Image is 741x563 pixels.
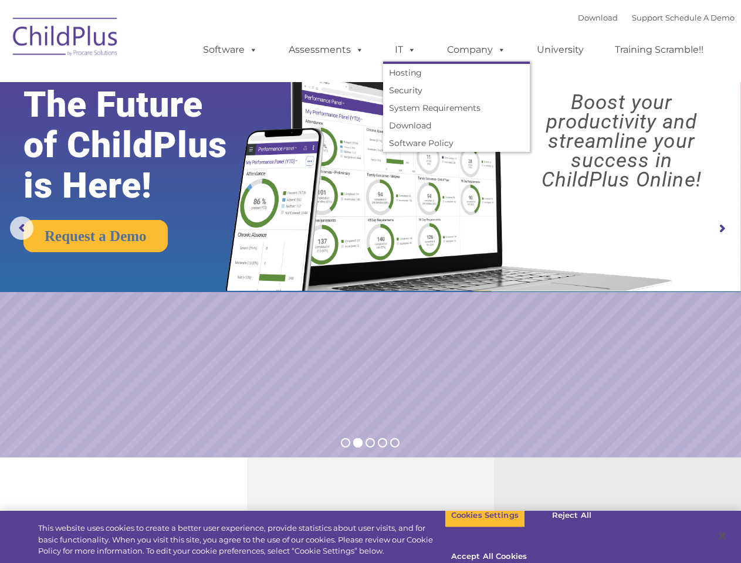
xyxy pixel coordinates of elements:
a: Assessments [277,38,375,62]
rs-layer: The Future of ChildPlus is Here! [23,84,260,206]
a: Download [578,13,618,22]
a: Schedule A Demo [665,13,735,22]
a: Security [383,82,530,99]
a: Training Scramble!! [603,38,715,62]
span: Phone number [163,126,213,134]
a: Request a Demo [23,220,168,252]
img: ChildPlus by Procare Solutions [7,9,124,68]
a: IT [383,38,428,62]
a: University [525,38,595,62]
button: Cookies Settings [445,503,525,528]
span: Last name [163,77,199,86]
a: Software Policy [383,134,530,152]
a: System Requirements [383,99,530,117]
a: Download [383,117,530,134]
a: Software [191,38,269,62]
div: This website uses cookies to create a better user experience, provide statistics about user visit... [38,523,445,557]
a: Support [632,13,663,22]
a: Hosting [383,64,530,82]
button: Close [709,523,735,549]
font: | [578,13,735,22]
button: Reject All [535,503,608,528]
rs-layer: Boost your productivity and streamline your success in ChildPlus Online! [512,93,732,189]
a: Company [435,38,517,62]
